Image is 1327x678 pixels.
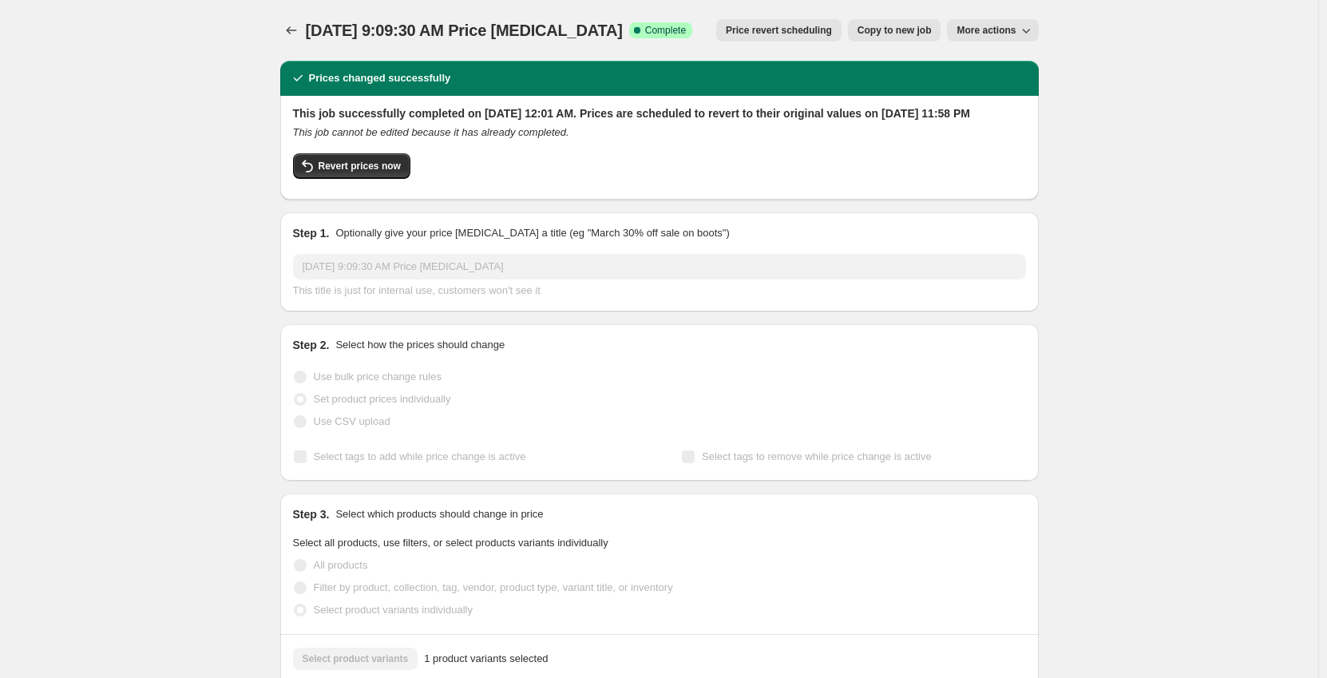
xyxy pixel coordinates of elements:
[726,24,832,37] span: Price revert scheduling
[309,70,451,86] h2: Prices changed successfully
[858,24,932,37] span: Copy to new job
[280,19,303,42] button: Price change jobs
[293,284,541,296] span: This title is just for internal use, customers won't see it
[702,450,932,462] span: Select tags to remove while price change is active
[848,19,941,42] button: Copy to new job
[293,225,330,241] h2: Step 1.
[314,450,526,462] span: Select tags to add while price change is active
[314,371,442,383] span: Use bulk price change rules
[293,537,608,549] span: Select all products, use filters, or select products variants individually
[293,126,569,138] i: This job cannot be edited because it has already completed.
[424,651,548,667] span: 1 product variants selected
[957,24,1016,37] span: More actions
[293,337,330,353] h2: Step 2.
[306,22,623,39] span: [DATE] 9:09:30 AM Price [MEDICAL_DATA]
[293,254,1026,280] input: 30% off holiday sale
[335,225,729,241] p: Optionally give your price [MEDICAL_DATA] a title (eg "March 30% off sale on boots")
[314,415,390,427] span: Use CSV upload
[335,506,543,522] p: Select which products should change in price
[947,19,1038,42] button: More actions
[314,393,451,405] span: Set product prices individually
[716,19,842,42] button: Price revert scheduling
[314,604,473,616] span: Select product variants individually
[293,506,330,522] h2: Step 3.
[314,581,673,593] span: Filter by product, collection, tag, vendor, product type, variant title, or inventory
[293,153,410,179] button: Revert prices now
[293,105,1026,121] h2: This job successfully completed on [DATE] 12:01 AM. Prices are scheduled to revert to their origi...
[319,160,401,172] span: Revert prices now
[335,337,505,353] p: Select how the prices should change
[314,559,368,571] span: All products
[645,24,686,37] span: Complete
